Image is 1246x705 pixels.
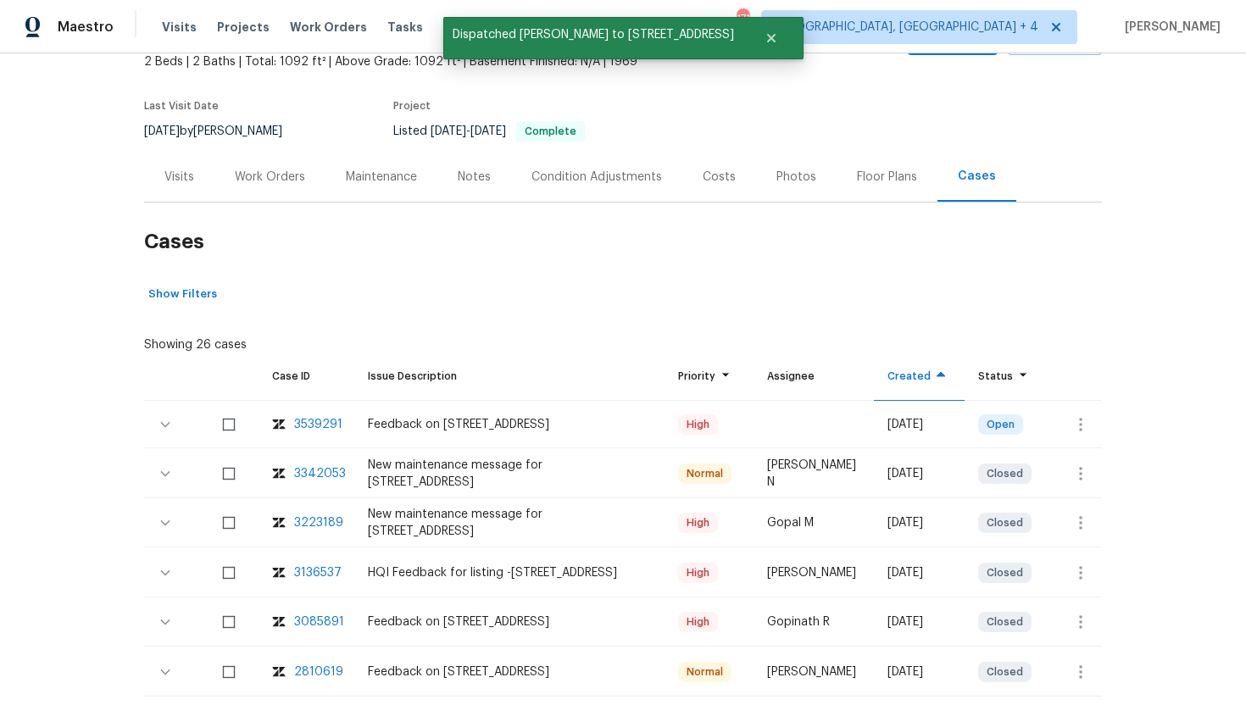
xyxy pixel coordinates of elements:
[144,101,219,111] span: Last Visit Date
[887,514,951,531] div: [DATE]
[680,416,716,433] span: High
[272,564,341,581] a: zendesk-icon3136537
[887,564,951,581] div: [DATE]
[767,514,860,531] div: Gopal M
[368,416,650,433] div: Feedback on [STREET_ADDRESS]
[368,457,650,491] div: New maintenance message for [STREET_ADDRESS]
[272,663,341,680] a: zendesk-icon2810619
[272,613,341,630] a: zendesk-icon3085891
[368,506,650,540] div: New maintenance message for [STREET_ADDRESS]
[272,465,286,482] img: zendesk-icon
[1118,19,1221,36] span: [PERSON_NAME]
[680,514,716,531] span: High
[294,663,343,680] div: 2810619
[294,514,343,531] div: 3223189
[887,368,951,385] div: Created
[346,169,417,186] div: Maintenance
[767,368,860,385] div: Assignee
[776,169,816,186] div: Photos
[958,168,996,185] div: Cases
[144,330,247,353] div: Showing 26 cases
[368,663,650,680] div: Feedback on [STREET_ADDRESS]
[431,125,466,137] span: [DATE]
[272,613,286,630] img: zendesk-icon
[148,285,217,304] span: Show Filters
[767,457,860,491] div: [PERSON_NAME] N
[680,564,716,581] span: High
[144,53,759,70] span: 2 Beds | 2 Baths | Total: 1092 ft² | Above Grade: 1092 ft² | Basement Finished: N/A | 1969
[294,613,344,630] div: 3085891
[272,368,341,385] div: Case ID
[290,19,367,36] span: Work Orders
[294,465,346,482] div: 3342053
[887,416,951,433] div: [DATE]
[980,465,1030,482] span: Closed
[978,368,1033,385] div: Status
[443,17,743,53] span: Dispatched [PERSON_NAME] to [STREET_ADDRESS]
[144,121,303,142] div: by [PERSON_NAME]
[58,19,114,36] span: Maestro
[217,19,270,36] span: Projects
[980,564,1030,581] span: Closed
[235,169,305,186] div: Work Orders
[887,465,951,482] div: [DATE]
[393,125,585,137] span: Listed
[272,514,286,531] img: zendesk-icon
[393,101,431,111] span: Project
[767,613,860,630] div: Gopinath R
[272,416,286,433] img: zendesk-icon
[980,416,1021,433] span: Open
[703,169,736,186] div: Costs
[294,564,342,581] div: 3136537
[980,514,1030,531] span: Closed
[272,514,341,531] a: zendesk-icon3223189
[431,125,506,137] span: -
[368,613,650,630] div: Feedback on [STREET_ADDRESS]
[162,19,197,36] span: Visits
[164,169,194,186] div: Visits
[767,663,860,680] div: [PERSON_NAME]
[144,125,180,137] span: [DATE]
[518,126,583,136] span: Complete
[470,125,506,137] span: [DATE]
[980,663,1030,680] span: Closed
[887,613,951,630] div: [DATE]
[144,281,221,308] button: Show Filters
[857,169,917,186] div: Floor Plans
[272,663,286,680] img: zendesk-icon
[272,416,341,433] a: zendesk-icon3539291
[680,663,730,680] span: Normal
[743,21,799,55] button: Close
[368,564,650,581] div: HQI Feedback for listing -[STREET_ADDRESS]
[294,416,342,433] div: 3539291
[272,564,286,581] img: zendesk-icon
[680,613,716,630] span: High
[678,368,740,385] div: Priority
[458,169,491,186] div: Notes
[387,21,423,33] span: Tasks
[776,19,1038,36] span: [GEOGRAPHIC_DATA], [GEOGRAPHIC_DATA] + 4
[368,368,650,385] div: Issue Description
[767,564,860,581] div: [PERSON_NAME]
[887,663,951,680] div: [DATE]
[680,465,730,482] span: Normal
[144,203,1102,281] h2: Cases
[272,465,341,482] a: zendesk-icon3342053
[737,10,748,27] div: 171
[531,169,662,186] div: Condition Adjustments
[980,613,1030,630] span: Closed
